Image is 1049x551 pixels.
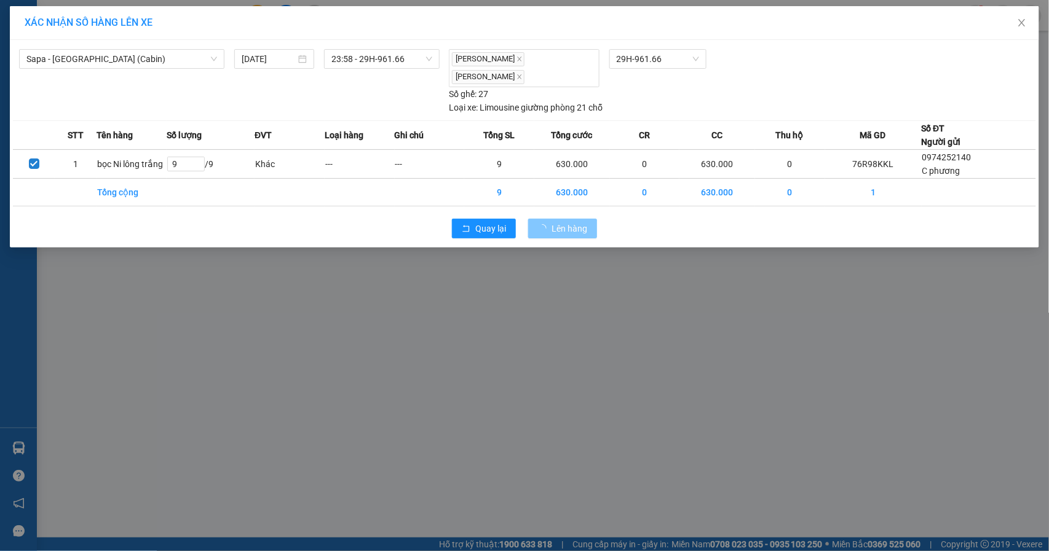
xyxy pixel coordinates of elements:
[1005,6,1039,41] button: Close
[922,166,960,176] span: C phương
[167,149,255,178] td: / 9
[483,128,515,142] span: Tổng SL
[639,128,650,142] span: CR
[191,157,204,164] span: Increase Value
[25,17,152,28] span: XÁC NHẬN SỐ HÀNG LÊN XE
[475,222,506,235] span: Quay lại
[325,149,395,178] td: ---
[1017,18,1027,28] span: close
[325,128,363,142] span: Loại hàng
[464,149,534,178] td: 9
[464,178,534,206] td: 9
[860,128,886,142] span: Mã GD
[452,70,524,84] span: [PERSON_NAME]
[97,128,133,142] span: Tên hàng
[167,128,202,142] span: Số lượng
[711,128,722,142] span: CC
[755,178,825,206] td: 0
[449,87,488,101] div: 27
[97,149,167,178] td: bọc Ni lông trắng
[452,219,516,238] button: rollbackQuay lại
[242,52,296,66] input: 11/08/2025
[395,128,424,142] span: Ghi chú
[610,149,680,178] td: 0
[776,128,804,142] span: Thu hộ
[617,50,699,68] span: 29H-961.66
[194,157,202,165] span: up
[449,101,478,114] span: Loại xe:
[255,128,272,142] span: ĐVT
[68,128,84,142] span: STT
[26,50,217,68] span: Sapa - Hà Nội (Cabin)
[610,178,680,206] td: 0
[462,224,470,234] span: rollback
[552,222,587,235] span: Lên hàng
[97,178,167,206] td: Tổng cộng
[452,52,524,66] span: [PERSON_NAME]
[528,219,597,238] button: Lên hàng
[679,149,755,178] td: 630.000
[331,50,432,68] span: 23:58 - 29H-961.66
[825,149,922,178] td: 76R98KKL
[538,224,552,233] span: loading
[534,149,610,178] td: 630.000
[395,149,465,178] td: ---
[517,74,523,80] span: close
[255,149,325,178] td: Khác
[679,178,755,206] td: 630.000
[55,149,97,178] td: 1
[551,128,592,142] span: Tổng cước
[922,152,972,162] span: 0974252140
[191,164,204,171] span: Decrease Value
[194,164,202,171] span: down
[449,87,477,101] span: Số ghế:
[534,178,610,206] td: 630.000
[755,149,825,178] td: 0
[825,178,922,206] td: 1
[922,122,961,149] div: Số ĐT Người gửi
[517,56,523,62] span: close
[449,101,603,114] div: Limousine giường phòng 21 chỗ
